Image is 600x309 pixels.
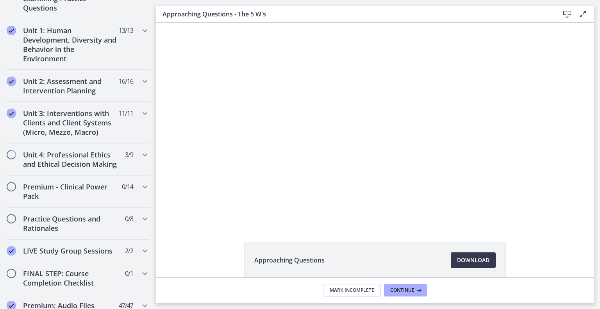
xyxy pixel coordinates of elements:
[23,214,118,233] h2: Practice Questions and Rationales
[23,150,118,169] h2: Unit 4: Professional Ethics and Ethical Decision Making
[7,246,16,255] i: Completed
[7,109,16,118] i: Completed
[23,26,118,63] h2: Unit 1: Human Development, Diversity and Behavior in the Environment
[254,255,325,265] span: Approaching Questions
[125,269,133,278] span: 0 / 1
[156,23,594,225] iframe: To enrich screen reader interactions, please activate Accessibility in Grammarly extension settings
[23,77,118,95] h2: Unit 2: Assessment and Intervention Planning
[330,287,374,293] span: Mark Incomplete
[23,182,118,201] h2: Premium - Clinical Power Pack
[457,255,489,265] span: Download
[7,77,16,86] i: Completed
[125,150,133,159] span: 3 / 9
[125,214,133,223] span: 0 / 8
[390,287,414,293] span: Continue
[23,109,118,137] h2: Unit 3: Interventions with Clients and Client Systems (Micro, Mezzo, Macro)
[119,109,133,118] span: 11 / 11
[451,252,496,268] a: Download
[23,246,118,255] h2: LIVE Study Group Sessions
[119,26,133,35] span: 13 / 13
[7,26,16,35] i: Completed
[125,246,133,255] span: 2 / 2
[23,269,118,288] h2: FINAL STEP: Course Completion Checklist
[122,182,133,191] span: 0 / 14
[119,77,133,86] span: 16 / 16
[162,9,547,19] h3: Approaching Questions - The 5 W's
[323,284,381,296] button: Mark Incomplete
[384,284,427,296] button: Continue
